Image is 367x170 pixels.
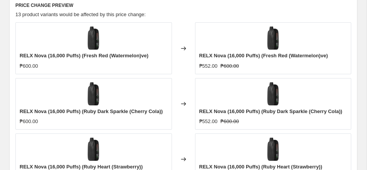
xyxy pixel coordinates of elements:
span: RELX Nova (16,000 Puffs) (Ruby Heart (Strawberry)) [199,164,322,170]
img: Screenshot_2024-12-16_at_3.26.56_PM_80x.png [82,27,105,50]
strike: ₱600.00 [220,62,239,70]
img: Screenshot_2024-12-16_at_3.26.56_PM_80x.png [82,82,105,105]
span: RELX Nova (16,000 Puffs) (Ruby Dark Sparkle (Cherry Cola)) [20,108,163,114]
h6: PRICE CHANGE PREVIEW [15,2,351,8]
img: Screenshot_2024-12-16_at_3.26.56_PM_80x.png [262,138,285,161]
strike: ₱600.00 [220,118,239,125]
div: ₱600.00 [20,62,38,70]
div: ₱552.00 [199,118,218,125]
span: RELX Nova (16,000 Puffs) (Ruby Heart (Strawberry)) [20,164,143,170]
span: RELX Nova (16,000 Puffs) (Fresh Red (Watermelon)ve) [199,53,328,58]
div: ₱600.00 [20,118,38,125]
span: 13 product variants would be affected by this price change: [15,12,146,17]
div: ₱552.00 [199,62,218,70]
img: Screenshot_2024-12-16_at_3.26.56_PM_80x.png [82,138,105,161]
img: Screenshot_2024-12-16_at_3.26.56_PM_80x.png [262,82,285,105]
img: Screenshot_2024-12-16_at_3.26.56_PM_80x.png [262,27,285,50]
span: RELX Nova (16,000 Puffs) (Ruby Dark Sparkle (Cherry Cola)) [199,108,342,114]
span: RELX Nova (16,000 Puffs) (Fresh Red (Watermelon)ve) [20,53,148,58]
